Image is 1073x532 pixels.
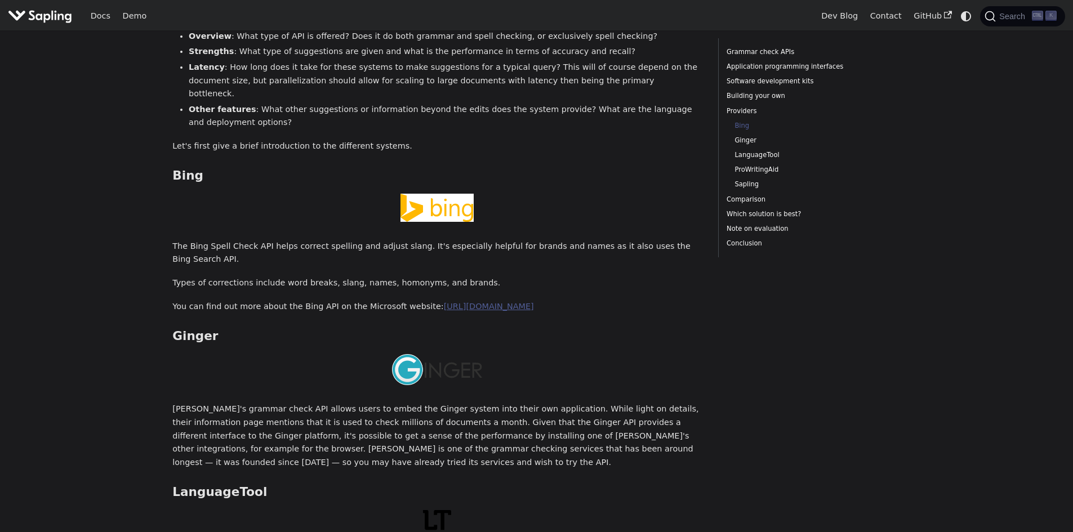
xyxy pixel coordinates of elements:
a: Docs [84,7,117,25]
a: Demo [117,7,153,25]
p: Let's first give a brief introduction to the different systems. [172,140,702,153]
span: Search [996,12,1032,21]
li: : What type of API is offered? Does it do both grammar and spell checking, or exclusively spell c... [189,30,702,43]
img: Sapling.ai [8,8,72,24]
a: ProWritingAid [734,164,875,175]
a: Grammar check APIs [727,47,879,57]
li: : What type of suggestions are given and what is the performance in terms of accuracy and recall? [189,45,702,59]
a: Dev Blog [815,7,863,25]
strong: Latency [189,62,225,71]
a: LanguageTool [734,150,875,160]
strong: Strengths [189,47,234,56]
a: Which solution is best? [727,209,879,220]
h3: LanguageTool [172,485,702,500]
a: Application programming interfaces [727,61,879,72]
a: GitHub [907,7,958,25]
li: : How long does it take for these systems to make suggestions for a typical query? This will of c... [189,61,702,101]
a: Building your own [727,91,879,101]
img: Bing [400,194,474,222]
p: Types of corrections include word breaks, slang, names, homonyms, and brands. [172,276,702,290]
a: [URL][DOMAIN_NAME] [444,302,534,311]
li: : What other suggestions or information beyond the edits does the system provide? What are the la... [189,103,702,130]
img: Ginger [392,354,483,385]
a: Conclusion [727,238,879,249]
p: [PERSON_NAME]'s grammar check API allows users to embed the Ginger system into their own applicat... [172,403,702,470]
p: You can find out more about the Bing API on the Microsoft website: [172,300,702,314]
kbd: K [1045,11,1057,21]
a: Bing [734,120,875,131]
a: Providers [727,106,879,117]
a: Sapling.ai [8,8,76,24]
strong: Other features [189,105,256,114]
a: Software development kits [727,76,879,87]
button: Search (Ctrl+K) [980,6,1065,26]
a: Comparison [727,194,879,205]
h3: Ginger [172,329,702,344]
a: Sapling [734,179,875,190]
h3: Bing [172,168,702,184]
a: Note on evaluation [727,223,879,234]
a: Contact [864,7,908,25]
button: Switch between dark and light mode (currently system mode) [958,8,974,24]
a: Ginger [734,135,875,146]
strong: Overview [189,32,231,41]
p: The Bing Spell Check API helps correct spelling and adjust slang. It's especially helpful for bra... [172,240,702,267]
